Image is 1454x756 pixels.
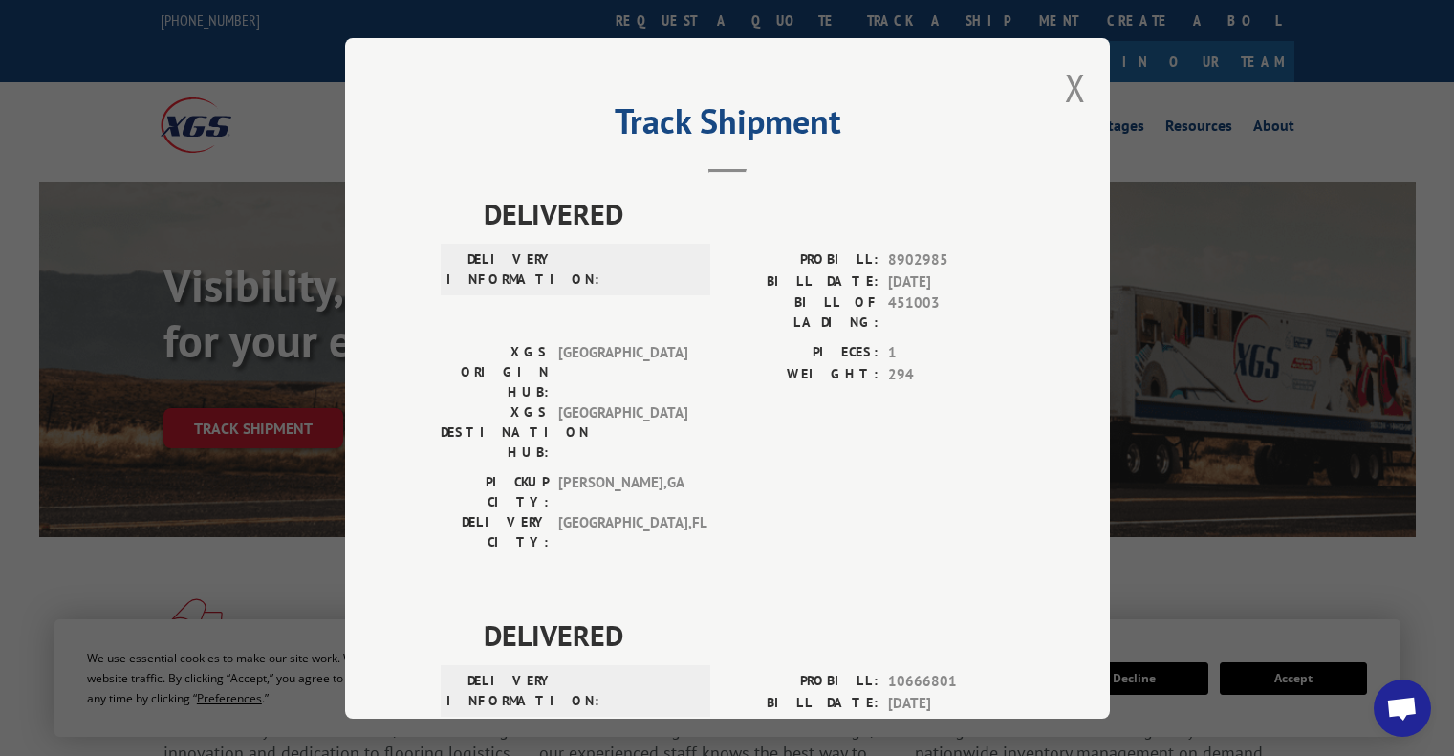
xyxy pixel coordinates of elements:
label: XGS DESTINATION HUB: [441,402,549,463]
label: BILL DATE: [727,692,879,714]
div: Open chat [1374,680,1431,737]
label: DELIVERY INFORMATION: [446,671,554,711]
label: PIECES: [727,342,879,364]
span: [PERSON_NAME] , GA [558,472,687,512]
h2: Track Shipment [441,108,1014,144]
label: DELIVERY INFORMATION: [446,249,554,290]
label: BILL OF LADING: [727,714,879,754]
label: BILL OF LADING: [727,292,879,333]
span: 294 [888,363,1014,385]
button: Close modal [1065,62,1086,113]
span: 8902985 [888,249,1014,271]
span: 451003 [888,292,1014,333]
span: 451003 [888,714,1014,754]
span: DELIVERED [484,192,1014,235]
label: PROBILL: [727,249,879,271]
span: [GEOGRAPHIC_DATA] [558,402,687,463]
span: [DATE] [888,270,1014,292]
span: [DATE] [888,692,1014,714]
label: PICKUP CITY: [441,472,549,512]
label: XGS ORIGIN HUB: [441,342,549,402]
span: [GEOGRAPHIC_DATA] [558,342,687,402]
span: 1 [888,342,1014,364]
label: DELIVERY CITY: [441,512,549,552]
span: 10666801 [888,671,1014,693]
label: WEIGHT: [727,363,879,385]
label: BILL DATE: [727,270,879,292]
span: [GEOGRAPHIC_DATA] , FL [558,512,687,552]
label: PROBILL: [727,671,879,693]
span: DELIVERED [484,614,1014,657]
